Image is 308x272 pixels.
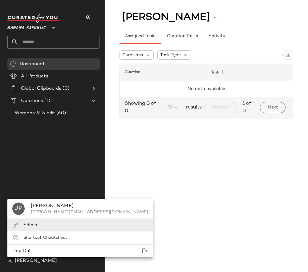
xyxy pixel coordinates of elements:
[12,222,18,228] img: svg%3e
[7,14,60,23] img: cfy_white_logo.C9jOOHJF.svg
[15,257,57,265] span: [PERSON_NAME]
[260,102,286,113] button: Next
[125,100,162,115] span: Showing 0 of 0
[15,110,55,117] span: Womens: 9-5 Edit
[242,100,255,115] span: 1 of 0
[43,97,50,104] span: (1)
[286,53,290,57] img: svg%3e
[31,203,148,210] div: [PERSON_NAME]
[12,249,31,253] span: Log Out
[268,105,278,110] span: Next
[10,61,16,67] img: svg%3e
[122,12,210,23] span: [PERSON_NAME]
[122,52,143,58] span: Curations
[31,210,148,215] div: [PERSON_NAME][EMAIL_ADDRESS][DOMAIN_NAME]
[160,52,181,58] span: Task Type
[184,104,202,111] span: results
[61,85,69,92] span: (0)
[120,64,206,81] th: Curation
[23,223,37,227] span: Admin
[14,204,22,214] span: JP
[206,64,293,81] th: Task
[23,235,67,240] span: Shortcut Cheatsheet
[120,81,293,97] td: No data available
[21,97,43,104] span: Curations
[21,73,48,80] span: All Products
[20,61,44,68] span: Dashboard
[166,34,198,39] span: Curation Tasks
[7,21,46,32] span: Banana Republic
[21,85,61,92] span: Global Clipboards
[208,34,225,39] span: Activity
[55,110,66,117] span: (60)
[7,258,12,263] img: svg%3e
[124,34,156,39] span: Assigned Tasks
